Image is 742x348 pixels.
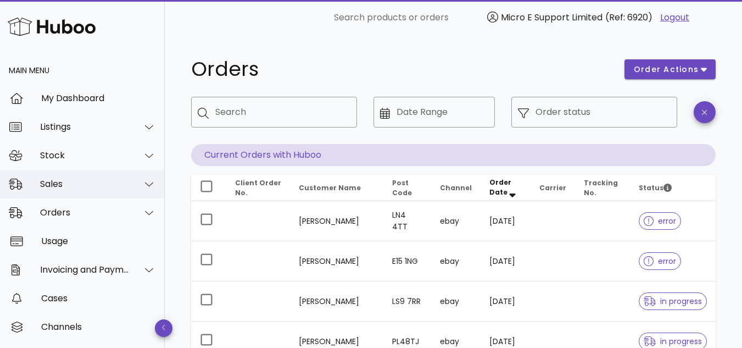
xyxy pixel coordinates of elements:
[584,178,618,197] span: Tracking No.
[624,59,716,79] button: order actions
[40,179,130,189] div: Sales
[660,11,689,24] a: Logout
[290,201,383,241] td: [PERSON_NAME]
[383,281,431,322] td: LS9 7RR
[489,178,511,197] span: Order Date
[630,175,716,201] th: Status
[431,281,481,322] td: ebay
[431,175,481,201] th: Channel
[644,297,702,305] span: in progress
[440,183,472,192] span: Channel
[191,59,611,79] h1: Orders
[40,150,130,161] div: Stock
[575,175,630,201] th: Tracking No.
[41,293,156,303] div: Cases
[383,241,431,281] td: E15 1NG
[501,11,602,24] span: Micro E Support Limited
[40,121,130,132] div: Listings
[392,178,412,197] span: Post Code
[481,241,530,281] td: [DATE]
[383,201,431,241] td: LN4 4TT
[644,217,676,225] span: error
[8,15,96,38] img: Huboo Logo
[41,322,156,332] div: Channels
[644,338,702,345] span: in progress
[226,175,290,201] th: Client Order No.
[633,64,699,75] span: order actions
[531,175,575,201] th: Carrier
[41,93,156,103] div: My Dashboard
[605,11,652,24] span: (Ref: 6920)
[41,236,156,246] div: Usage
[290,281,383,322] td: [PERSON_NAME]
[431,241,481,281] td: ebay
[431,201,481,241] td: ebay
[639,183,672,192] span: Status
[299,183,361,192] span: Customer Name
[235,178,281,197] span: Client Order No.
[539,183,566,192] span: Carrier
[40,207,130,218] div: Orders
[481,201,530,241] td: [DATE]
[290,175,383,201] th: Customer Name
[644,257,676,265] span: error
[290,241,383,281] td: [PERSON_NAME]
[383,175,431,201] th: Post Code
[481,281,530,322] td: [DATE]
[191,144,716,166] p: Current Orders with Huboo
[40,264,130,275] div: Invoicing and Payments
[481,175,530,201] th: Order Date: Sorted descending. Activate to remove sorting.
